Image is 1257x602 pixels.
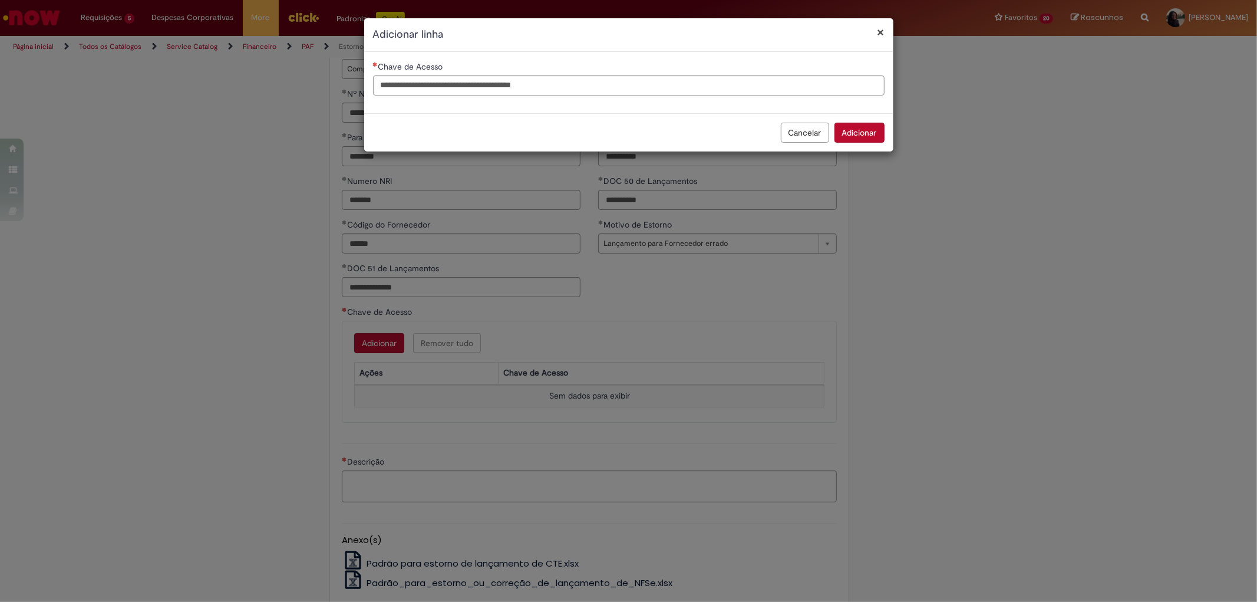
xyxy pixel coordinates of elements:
span: Necessários [373,62,378,67]
span: Chave de Acesso [378,61,446,72]
button: Fechar modal [877,26,885,38]
button: Adicionar [834,123,885,143]
input: Chave de Acesso [373,75,885,96]
button: Cancelar [781,123,829,143]
h2: Adicionar linha [373,27,885,42]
